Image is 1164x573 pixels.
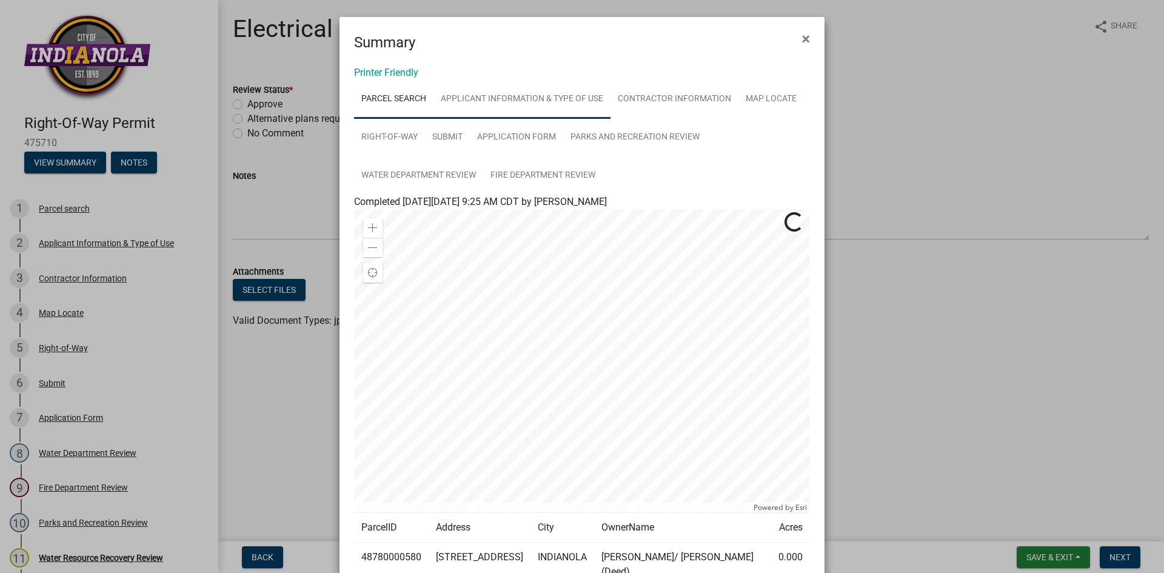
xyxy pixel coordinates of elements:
td: Acres [771,513,810,543]
a: Parks and Recreation Review [563,118,707,157]
span: × [802,30,810,47]
div: Zoom out [363,238,383,257]
h4: Summary [354,32,415,53]
td: OwnerName [594,513,771,543]
a: Esri [795,503,807,512]
a: Printer Friendly [354,67,418,78]
a: Water Department Review [354,156,483,195]
div: Zoom in [363,218,383,238]
td: City [530,513,594,543]
span: Completed [DATE][DATE] 9:25 AM CDT by [PERSON_NAME] [354,196,607,207]
a: Applicant Information & Type of Use [433,80,610,119]
a: Fire Department Review [483,156,603,195]
td: ParcelID [354,513,429,543]
button: Close [792,22,820,56]
a: Application Form [470,118,563,157]
div: Find my location [363,263,383,283]
a: Submit [425,118,470,157]
td: Address [429,513,530,543]
a: Contractor Information [610,80,738,119]
a: Parcel search [354,80,433,119]
div: Powered by [751,503,810,512]
a: Right-of-Way [354,118,425,157]
a: Map Locate [738,80,804,119]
